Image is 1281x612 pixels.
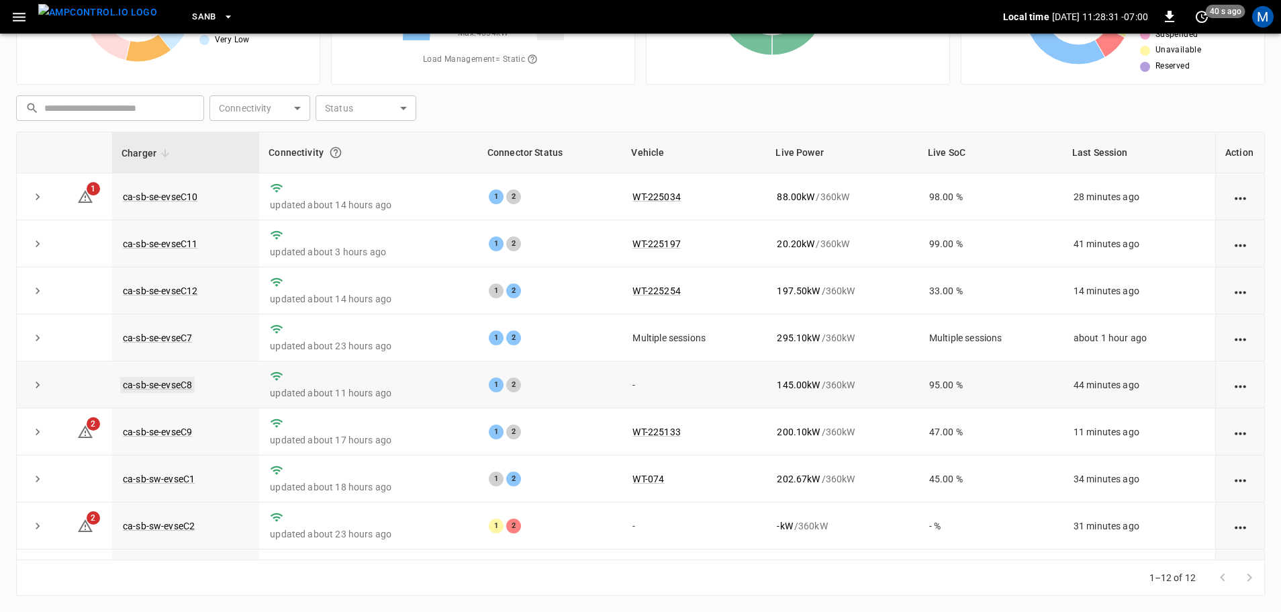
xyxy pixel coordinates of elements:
div: 1 [489,236,504,251]
p: updated about 23 hours ago [270,339,467,353]
a: WT-074 [632,474,664,484]
div: 1 [489,331,504,345]
td: 11 minutes ago [1063,408,1215,455]
button: expand row [28,375,48,395]
span: 2 [87,511,100,525]
p: 1–12 of 12 [1149,571,1196,584]
th: Live Power [766,132,918,173]
td: 33.00 % [918,267,1063,314]
a: 2 [77,520,93,531]
div: 2 [506,331,521,345]
div: action cell options [1232,378,1249,392]
p: updated about 3 hours ago [270,245,467,259]
span: 2 [87,417,100,431]
img: ampcontrol.io logo [38,4,157,21]
p: 295.10 kW [777,331,820,345]
div: profile-icon [1252,6,1274,28]
a: 1 [77,190,93,201]
div: / 360 kW [777,284,908,298]
td: about 1 hour ago [1063,314,1215,361]
p: updated about 23 hours ago [270,527,467,541]
p: 145.00 kW [777,378,820,392]
div: / 360 kW [777,237,908,251]
td: - [622,361,766,408]
a: ca-sb-se-evseC9 [123,427,192,437]
span: Reserved [1155,60,1190,73]
button: expand row [28,422,48,442]
td: - % [918,502,1063,550]
div: action cell options [1232,331,1249,345]
div: / 360 kW [777,378,908,392]
button: expand row [28,187,48,207]
button: expand row [28,516,48,536]
div: 1 [489,425,504,439]
div: / 360 kW [777,331,908,345]
a: ca-sb-sw-evseC2 [123,521,195,531]
div: 1 [489,283,504,298]
div: 1 [489,472,504,486]
div: 2 [506,378,521,392]
a: WT-225197 [632,238,680,249]
div: action cell options [1232,472,1249,486]
td: about 1 hour ago [1063,550,1215,597]
span: SanB [192,9,216,25]
button: expand row [28,234,48,254]
button: expand row [28,469,48,489]
a: ca-sb-se-evseC8 [120,377,195,393]
td: 28 minutes ago [1063,173,1215,220]
p: updated about 18 hours ago [270,480,467,494]
span: Max. 4634 kW [458,27,508,40]
div: 1 [489,378,504,392]
button: SanB [187,4,239,30]
span: Unavailable [1155,44,1201,57]
p: 197.50 kW [777,284,820,298]
p: updated about 11 hours ago [270,386,467,400]
td: 31 minutes ago [1063,502,1215,550]
div: action cell options [1232,237,1249,251]
td: 98.00 % [918,173,1063,220]
a: ca-sb-se-evseC10 [123,191,197,202]
p: updated about 14 hours ago [270,198,467,212]
td: 45.00 % [918,455,1063,502]
span: Very Low [215,34,250,47]
div: 2 [506,283,521,298]
td: 44 minutes ago [1063,361,1215,408]
button: expand row [28,281,48,301]
button: expand row [28,328,48,348]
div: / 360 kW [777,519,908,533]
button: Connection between the charger and our software. [324,140,348,165]
a: WT-225034 [632,191,680,202]
p: 20.20 kW [777,237,814,251]
div: / 360 kW [777,472,908,486]
td: - [622,502,766,550]
td: 34 minutes ago [1063,455,1215,502]
p: updated about 14 hours ago [270,292,467,306]
span: Load Management = Static [423,48,543,71]
p: 202.67 kW [777,472,820,486]
a: ca-sb-se-evseC11 [123,238,197,249]
td: 47.00 % [918,408,1063,455]
div: action cell options [1232,425,1249,439]
span: 40 s ago [1206,5,1245,18]
div: action cell options [1232,284,1249,298]
div: / 360 kW [777,190,908,204]
span: Charger [122,145,174,161]
th: Vehicle [622,132,766,173]
div: 2 [506,189,521,204]
p: Local time [1003,10,1049,24]
p: updated about 17 hours ago [270,433,467,447]
td: 41 minutes ago [1063,220,1215,267]
div: 2 [506,236,521,251]
td: Multiple sessions [918,314,1063,361]
div: 2 [506,519,521,533]
div: Connectivity [269,140,469,165]
a: ca-sb-se-evseC12 [123,286,197,296]
div: 1 [489,189,504,204]
a: 2 [77,426,93,437]
th: Connector Status [478,132,622,173]
td: 95.00 % [918,361,1063,408]
div: 1 [489,519,504,533]
span: Suspended [1155,28,1198,42]
td: 99.00 % [918,220,1063,267]
div: / 360 kW [777,425,908,439]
